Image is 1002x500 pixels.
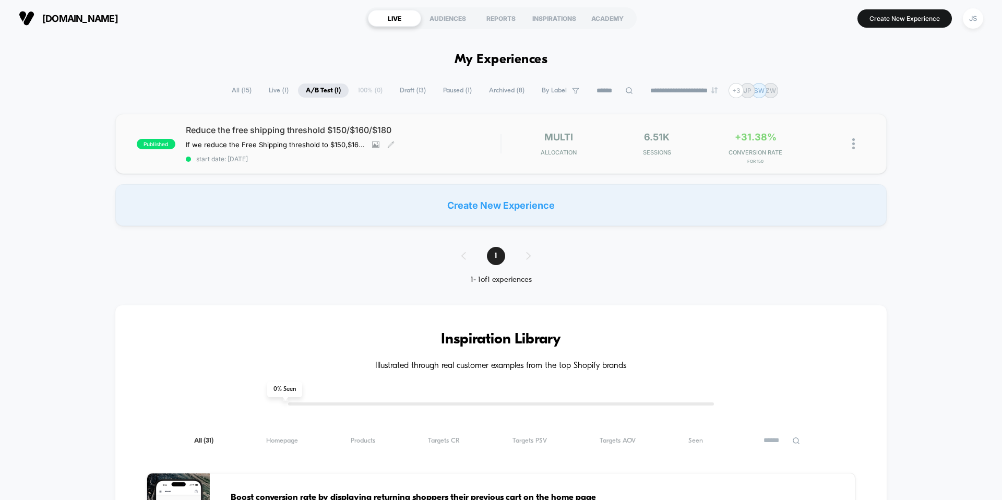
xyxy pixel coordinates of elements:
img: end [711,87,718,93]
h3: Inspiration Library [147,331,855,348]
span: Targets AOV [600,437,636,445]
span: Live ( 1 ) [261,84,296,98]
img: close [852,138,855,149]
span: 0 % Seen [267,382,302,397]
div: + 3 [729,83,744,98]
span: By Label [542,87,567,94]
p: ZW [766,87,776,94]
span: Products [351,437,375,445]
div: AUDIENCES [421,10,474,27]
div: ACADEMY [581,10,634,27]
span: multi [544,132,573,142]
span: for 150 [709,159,802,164]
span: Archived ( 8 ) [481,84,532,98]
span: Draft ( 13 ) [392,84,434,98]
span: published [137,139,175,149]
span: All [194,437,213,445]
div: JS [963,8,983,29]
span: Targets PSV [512,437,547,445]
span: All ( 15 ) [224,84,259,98]
div: 1 - 1 of 1 experiences [451,276,552,284]
span: 6.51k [644,132,670,142]
p: JP [744,87,751,94]
span: start date: [DATE] [186,155,500,163]
span: Reduce the free shipping threshold $150/$160/$180 [186,125,500,135]
div: Create New Experience [115,184,887,226]
div: REPORTS [474,10,528,27]
div: LIVE [368,10,421,27]
span: A/B Test ( 1 ) [298,84,349,98]
span: CONVERSION RATE [709,149,802,156]
h4: Illustrated through real customer examples from the top Shopify brands [147,361,855,371]
span: Paused ( 1 ) [435,84,480,98]
span: +31.38% [735,132,777,142]
p: SW [754,87,765,94]
span: If we reduce the Free Shipping threshold to $150,$160 & $180,then conversions will increase,becau... [186,140,364,149]
span: ( 31 ) [204,437,213,444]
div: INSPIRATIONS [528,10,581,27]
span: [DOMAIN_NAME] [42,13,118,24]
span: Allocation [541,149,577,156]
span: Homepage [266,437,298,445]
span: Seen [688,437,703,445]
span: Targets CR [428,437,460,445]
h1: My Experiences [455,52,548,67]
span: 1 [487,247,505,265]
img: Visually logo [19,10,34,26]
button: [DOMAIN_NAME] [16,10,121,27]
button: Create New Experience [857,9,952,28]
span: Sessions [611,149,704,156]
button: JS [960,8,986,29]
